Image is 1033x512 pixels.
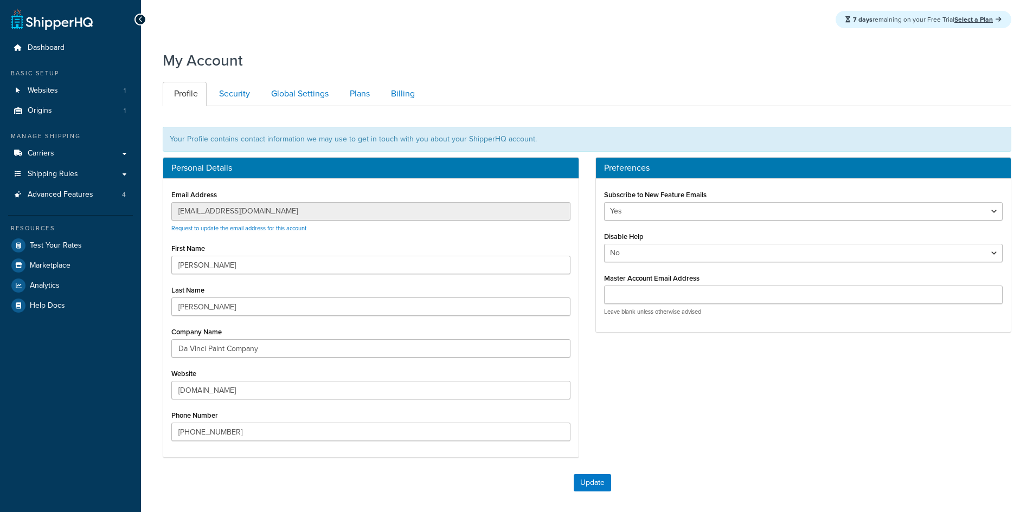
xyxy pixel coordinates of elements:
[8,101,133,121] li: Origins
[8,81,133,101] a: Websites 1
[28,170,78,179] span: Shipping Rules
[338,82,378,106] a: Plans
[604,232,644,241] label: Disable Help
[30,281,60,290] span: Analytics
[171,191,217,199] label: Email Address
[163,127,1011,152] div: Your Profile contains contact information we may use to get in touch with you about your ShipperH...
[171,411,218,419] label: Phone Number
[8,144,133,164] a: Carriers
[8,256,133,275] a: Marketplace
[8,81,133,101] li: Websites
[28,106,52,115] span: Origins
[30,241,82,250] span: Test Your Rates
[171,163,570,173] h3: Personal Details
[30,301,65,310] span: Help Docs
[853,15,872,24] strong: 7 days
[171,224,306,232] a: Request to update the email address for this account
[28,43,65,53] span: Dashboard
[604,274,700,282] label: Master Account Email Address
[163,82,207,106] a: Profile
[8,164,133,184] a: Shipping Rules
[8,236,133,255] a: Test Your Rates
[163,50,243,71] h1: My Account
[260,82,337,106] a: Global Settings
[171,286,204,294] label: Last Name
[124,106,126,115] span: 1
[122,190,126,199] span: 4
[171,328,222,336] label: Company Name
[604,191,707,199] label: Subscribe to New Feature Emails
[8,276,133,295] a: Analytics
[8,101,133,121] a: Origins 1
[574,474,611,491] button: Update
[8,185,133,205] li: Advanced Features
[604,163,1003,173] h3: Preferences
[171,244,205,252] label: First Name
[30,261,70,270] span: Marketplace
[208,82,259,106] a: Security
[28,190,93,199] span: Advanced Features
[604,308,1003,316] p: Leave blank unless otherwise advised
[8,38,133,58] a: Dashboard
[28,86,58,95] span: Websites
[836,11,1011,28] div: remaining on your Free Trial
[8,224,133,233] div: Resources
[8,185,133,205] a: Advanced Features 4
[28,149,54,158] span: Carriers
[8,132,133,141] div: Manage Shipping
[8,69,133,78] div: Basic Setup
[11,8,93,30] a: ShipperHQ Home
[171,370,196,378] label: Website
[380,82,424,106] a: Billing
[124,86,126,95] span: 1
[8,296,133,315] a: Help Docs
[954,15,1002,24] a: Select a Plan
